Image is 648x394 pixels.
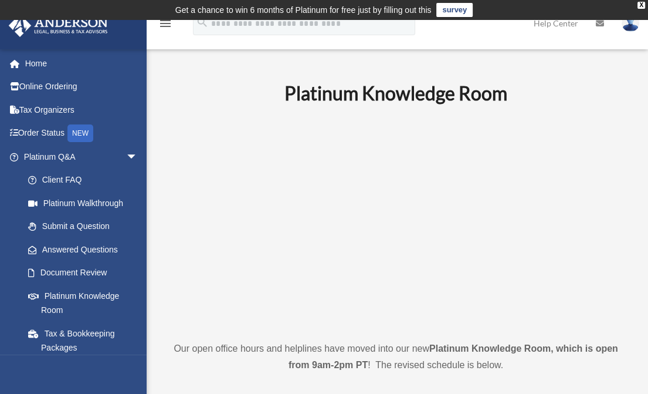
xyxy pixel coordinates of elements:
[16,238,155,261] a: Answered Questions
[8,75,155,99] a: Online Ordering
[5,14,111,37] img: Anderson Advisors Platinum Portal
[167,341,625,373] p: Our open office hours and helplines have moved into our new ! The revised schedule is below.
[67,124,93,142] div: NEW
[16,284,150,322] a: Platinum Knowledge Room
[16,191,155,215] a: Platinum Walkthrough
[284,82,507,105] b: Platinum Knowledge Room
[16,322,155,359] a: Tax & Bookkeeping Packages
[436,3,473,17] a: survey
[158,16,172,31] i: menu
[8,122,155,146] a: Order StatusNEW
[16,169,155,192] a: Client FAQ
[16,261,155,285] a: Document Review
[158,21,172,31] a: menu
[8,145,155,169] a: Platinum Q&Aarrow_drop_down
[8,98,155,122] a: Tax Organizers
[289,344,618,370] strong: Platinum Knowledge Room, which is open from 9am-2pm PT
[16,215,155,238] a: Submit a Question
[8,52,155,75] a: Home
[126,145,150,169] span: arrow_drop_down
[637,2,645,9] div: close
[196,16,209,29] i: search
[622,15,639,32] img: User Pic
[220,120,572,319] iframe: 231110_Toby_KnowledgeRoom
[175,3,432,17] div: Get a chance to win 6 months of Platinum for free just by filling out this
